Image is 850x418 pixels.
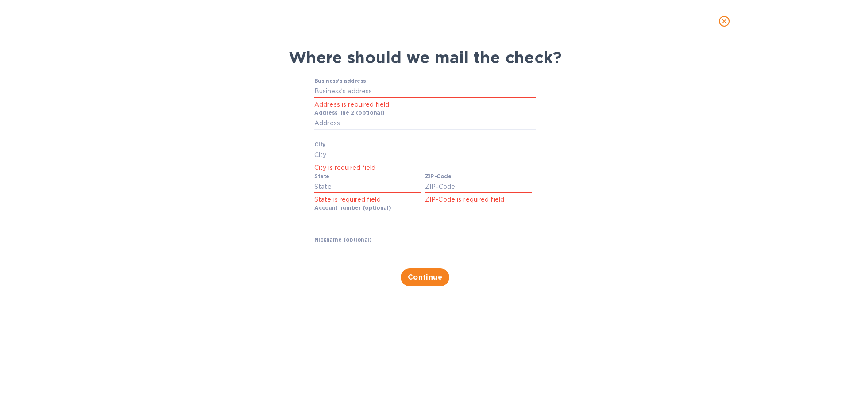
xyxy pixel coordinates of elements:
[314,100,536,110] p: Address is required field
[714,11,735,32] button: close
[408,272,443,283] span: Continue
[314,238,372,243] label: Nickname (optional)
[314,163,536,173] p: City is required field
[314,142,326,147] label: City
[314,174,329,179] label: State
[314,85,536,98] input: Business’s address
[314,206,391,211] label: Account number (optional)
[314,110,384,115] label: Address line 2 (optional)
[314,149,536,162] input: City
[314,180,421,194] input: State
[401,268,450,286] button: Continue
[314,195,421,205] p: State is required field
[425,180,532,194] input: ZIP-Code
[425,174,451,179] label: ZIP-Code
[289,48,562,67] b: Where should we mail the check?
[314,117,536,130] input: Address
[425,195,532,205] p: ZIP-Code is required field
[314,79,366,84] label: Business’s address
